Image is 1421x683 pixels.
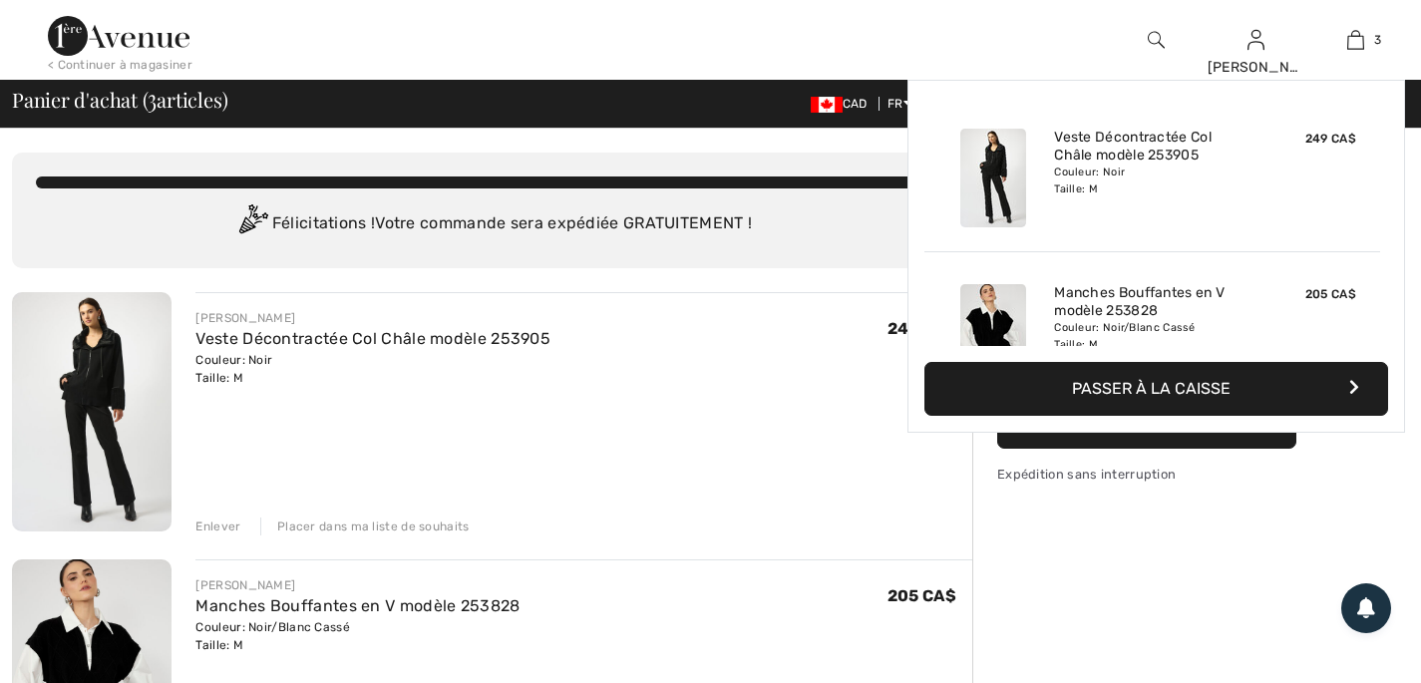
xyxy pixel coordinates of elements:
div: Couleur: Noir/Blanc Cassé Taille: M [1054,320,1250,352]
div: Placer dans ma liste de souhaits [260,517,470,535]
a: Veste Décontractée Col Châle modèle 253905 [1054,129,1250,165]
button: Passer à la caisse [924,362,1388,416]
img: Manches Bouffantes en V modèle 253828 [960,284,1026,383]
div: Félicitations ! Votre commande sera expédiée GRATUITEMENT ! [36,204,948,244]
div: < Continuer à magasiner [48,56,192,74]
span: 3 [148,85,157,111]
span: CAD [811,97,876,111]
a: 3 [1306,28,1404,52]
span: 249 CA$ [888,319,956,338]
img: recherche [1148,28,1165,52]
div: Couleur: Noir/Blanc Cassé Taille: M [195,618,520,654]
a: Se connecter [1247,30,1264,49]
div: [PERSON_NAME] [195,576,520,594]
div: [PERSON_NAME] [195,309,550,327]
span: 205 CA$ [1305,287,1356,301]
img: 1ère Avenue [48,16,189,56]
a: Manches Bouffantes en V modèle 253828 [1054,284,1250,320]
div: Enlever [195,517,240,535]
img: Congratulation2.svg [232,204,272,244]
img: Veste Décontractée Col Châle modèle 253905 [960,129,1026,227]
span: 3 [1374,31,1381,49]
div: Couleur: Noir Taille: M [1054,165,1250,196]
span: Panier d'achat ( articles) [12,90,227,110]
span: 249 CA$ [1305,132,1356,146]
span: 205 CA$ [888,586,956,605]
div: Couleur: Noir Taille: M [195,351,550,387]
a: Veste Décontractée Col Châle modèle 253905 [195,329,550,348]
a: Manches Bouffantes en V modèle 253828 [195,596,520,615]
span: FR [888,97,912,111]
div: Expédition sans interruption [997,465,1296,484]
img: Mon panier [1347,28,1364,52]
img: Mes infos [1247,28,1264,52]
div: [PERSON_NAME] [1208,57,1305,78]
img: Canadian Dollar [811,97,843,113]
img: Veste Décontractée Col Châle modèle 253905 [12,292,172,531]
